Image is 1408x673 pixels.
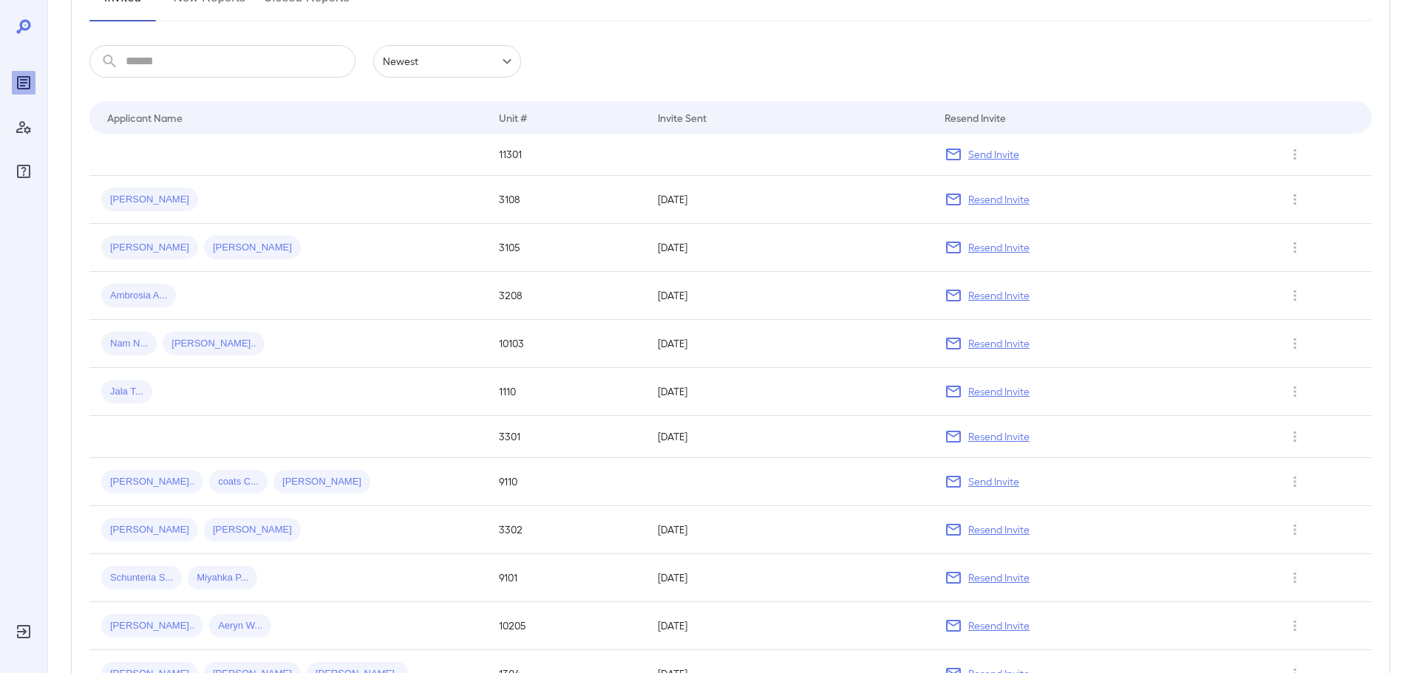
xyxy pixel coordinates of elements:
[646,506,932,554] td: [DATE]
[101,241,198,255] span: [PERSON_NAME]
[1283,518,1307,542] button: Row Actions
[968,240,1030,255] p: Resend Invite
[646,602,932,650] td: [DATE]
[646,176,932,224] td: [DATE]
[968,429,1030,444] p: Resend Invite
[107,109,183,126] div: Applicant Name
[646,368,932,416] td: [DATE]
[12,115,35,139] div: Manage Users
[487,506,646,554] td: 3302
[487,458,646,506] td: 9110
[646,224,932,272] td: [DATE]
[487,272,646,320] td: 3208
[12,620,35,643] div: Log Out
[101,289,176,303] span: Ambrosia A...
[968,288,1030,303] p: Resend Invite
[204,241,301,255] span: [PERSON_NAME]
[658,109,707,126] div: Invite Sent
[12,160,35,183] div: FAQ
[968,384,1030,399] p: Resend Invite
[1283,470,1307,493] button: Row Actions
[499,109,527,126] div: Unit #
[101,337,157,351] span: Nam N...
[487,320,646,368] td: 10103
[968,336,1030,351] p: Resend Invite
[1283,284,1307,307] button: Row Actions
[1283,332,1307,355] button: Row Actions
[968,570,1030,585] p: Resend Invite
[968,618,1030,633] p: Resend Invite
[646,320,932,368] td: [DATE]
[101,619,203,633] span: [PERSON_NAME]..
[487,554,646,602] td: 9101
[1283,143,1307,166] button: Row Actions
[12,71,35,95] div: Reports
[945,109,1006,126] div: Resend Invite
[968,147,1019,162] p: Send Invite
[646,272,932,320] td: [DATE]
[1283,614,1307,638] button: Row Actions
[487,176,646,224] td: 3108
[1283,236,1307,259] button: Row Actions
[209,475,268,489] span: coats C...
[968,522,1030,537] p: Resend Invite
[968,192,1030,207] p: Resend Invite
[163,337,265,351] span: [PERSON_NAME]..
[1283,425,1307,448] button: Row Actions
[101,571,182,585] span: Schunteria S...
[188,571,257,585] span: Miyahka P...
[101,385,152,399] span: Jala T...
[487,224,646,272] td: 3105
[1283,380,1307,403] button: Row Actions
[487,368,646,416] td: 1110
[968,474,1019,489] p: Send Invite
[101,475,203,489] span: [PERSON_NAME]..
[487,416,646,458] td: 3301
[101,193,198,207] span: [PERSON_NAME]
[204,523,301,537] span: [PERSON_NAME]
[1283,566,1307,590] button: Row Actions
[487,134,646,176] td: 11301
[646,554,932,602] td: [DATE]
[646,416,932,458] td: [DATE]
[273,475,370,489] span: [PERSON_NAME]
[1283,188,1307,211] button: Row Actions
[101,523,198,537] span: [PERSON_NAME]
[373,45,521,78] div: Newest
[487,602,646,650] td: 10205
[209,619,271,633] span: Aeryn W...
